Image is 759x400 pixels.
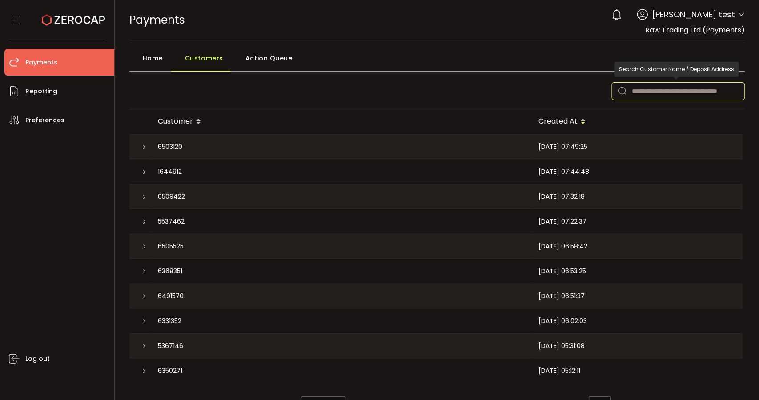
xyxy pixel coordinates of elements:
[715,357,759,400] iframe: Chat Widget
[538,291,585,301] span: [DATE] 06:51:37
[158,167,182,177] span: 1644912
[25,85,57,98] span: Reporting
[538,192,585,202] span: [DATE] 07:32:18
[143,49,163,67] span: Home
[158,316,181,326] span: 6331352
[538,366,580,376] span: [DATE] 05:12:11
[245,49,293,67] span: Action Queue
[538,142,587,152] span: [DATE] 07:49:25
[185,49,223,67] span: Customers
[538,341,585,351] span: [DATE] 05:31:08
[614,62,739,77] div: Search Customer Name / Deposit Address
[158,266,182,276] span: 6368351
[158,241,184,252] span: 6505525
[158,366,182,376] span: 6350271
[652,8,735,20] span: [PERSON_NAME] test
[25,352,50,365] span: Log out
[25,114,64,127] span: Preferences
[538,316,587,326] span: [DATE] 06:02:03
[158,291,184,301] span: 6491570
[158,142,182,152] span: 6503120
[158,192,185,202] span: 6509422
[538,216,586,227] span: [DATE] 07:22:37
[151,114,531,129] div: Customer
[538,241,587,252] span: [DATE] 06:58:42
[158,341,183,351] span: 5367146
[531,114,743,129] div: Created At
[129,12,185,28] span: Payments
[158,216,185,227] span: 5537462
[538,167,589,177] span: [DATE] 07:44:48
[645,25,745,35] span: Raw Trading Ltd (Payments)
[25,56,57,69] span: Payments
[538,266,586,276] span: [DATE] 06:53:25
